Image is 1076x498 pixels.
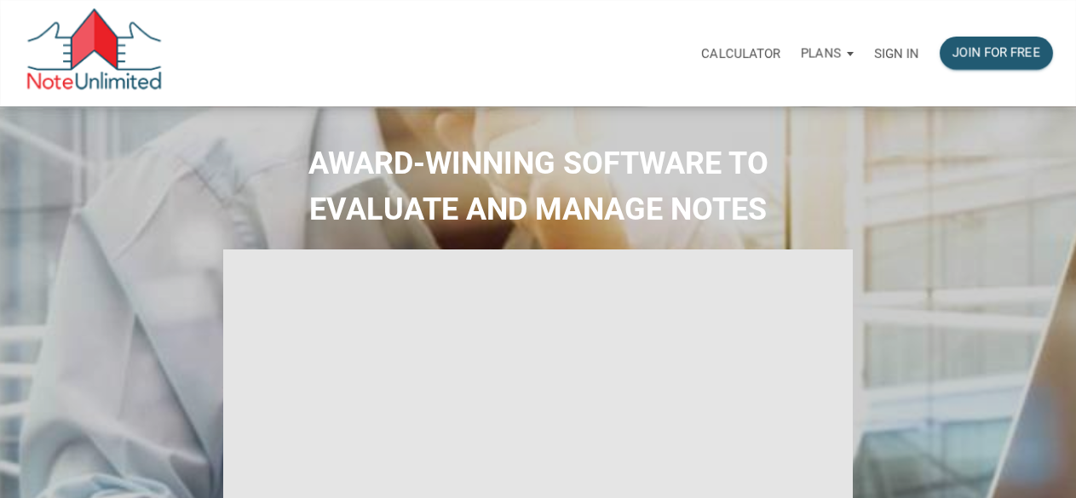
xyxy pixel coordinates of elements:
button: Plans [791,28,864,79]
p: Calculator [701,46,780,61]
a: Calculator [691,26,791,80]
a: Sign in [864,26,929,80]
h2: AWARD-WINNING SOFTWARE TO EVALUATE AND MANAGE NOTES [13,140,1063,232]
p: Sign in [874,46,919,61]
p: Plans [801,46,841,61]
a: Plans [791,26,864,80]
button: Join for free [940,37,1053,70]
div: Join for free [952,43,1040,63]
a: Join for free [929,26,1063,80]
